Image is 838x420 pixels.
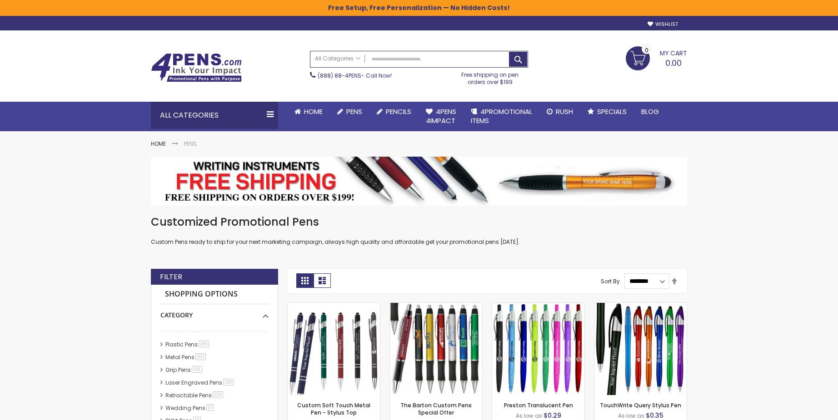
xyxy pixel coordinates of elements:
span: 228 [213,391,223,398]
span: 0 [645,46,648,54]
span: 0.00 [665,57,682,69]
a: Specials [580,102,634,122]
img: Custom Soft Touch Metal Pen - Stylus Top [288,303,380,395]
span: Home [304,107,323,116]
a: The Barton Custom Pens Special Offer [400,401,472,416]
span: 100 [223,379,234,385]
span: $0.29 [544,411,561,420]
a: Retractable Pens228 [163,391,226,399]
a: Laser Engraved Pens100 [163,379,237,386]
a: Home [287,102,330,122]
span: - Call Now! [318,72,392,79]
span: $0.35 [646,411,663,420]
label: Sort By [601,277,620,285]
a: Preston Translucent Pen [492,302,584,310]
span: 37 [206,404,214,411]
a: Home [151,140,166,148]
h1: Customized Promotional Pens [151,215,687,229]
div: Free shipping on pen orders over $199 [452,68,529,86]
a: 0.00 0 [626,46,687,69]
div: All Categories [151,102,278,129]
a: 4Pens4impact [419,102,464,131]
img: Pens [151,157,687,206]
strong: Grid [296,273,314,288]
a: Wedding Pens37 [163,404,217,412]
strong: Shopping Options [160,285,269,304]
strong: Pens [184,140,197,148]
a: The Barton Custom Pens Special Offer [390,302,482,310]
a: (888) 88-4PENS [318,72,361,79]
span: Pencils [386,107,411,116]
img: Preston Translucent Pen [492,303,584,395]
span: Pens [346,107,362,116]
a: TouchWrite Query Stylus Pen [600,401,681,409]
a: Custom Soft Touch Metal Pen - Stylus Top [288,302,380,310]
span: 4PROMOTIONAL ITEMS [471,107,532,125]
a: Pencils [369,102,419,122]
a: Plastic Pens285 [163,341,212,348]
a: Grip Pens181 [163,366,205,374]
span: Specials [597,107,627,116]
span: 285 [199,341,209,347]
span: 4Pens 4impact [426,107,456,125]
a: Rush [539,102,580,122]
a: Preston Translucent Pen [504,401,573,409]
a: Metal Pens203 [163,353,209,361]
img: The Barton Custom Pens Special Offer [390,303,482,395]
a: Custom Soft Touch Metal Pen - Stylus Top [297,401,370,416]
span: Rush [556,107,573,116]
a: Blog [634,102,666,122]
a: 4PROMOTIONALITEMS [464,102,539,131]
strong: Filter [160,272,182,282]
span: As low as [618,412,644,420]
img: TouchWrite Query Stylus Pen [594,303,687,395]
a: Wishlist [648,21,678,28]
a: TouchWrite Query Stylus Pen [594,302,687,310]
div: Category [160,304,269,320]
img: 4Pens Custom Pens and Promotional Products [151,53,242,82]
span: 203 [195,353,206,360]
a: Pens [330,102,369,122]
a: All Categories [310,51,365,66]
span: As low as [516,412,542,420]
span: All Categories [315,55,360,62]
div: Custom Pens ready to ship for your next marketing campaign, always high quality and affordable ge... [151,215,687,246]
span: Blog [641,107,659,116]
span: 181 [192,366,202,373]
